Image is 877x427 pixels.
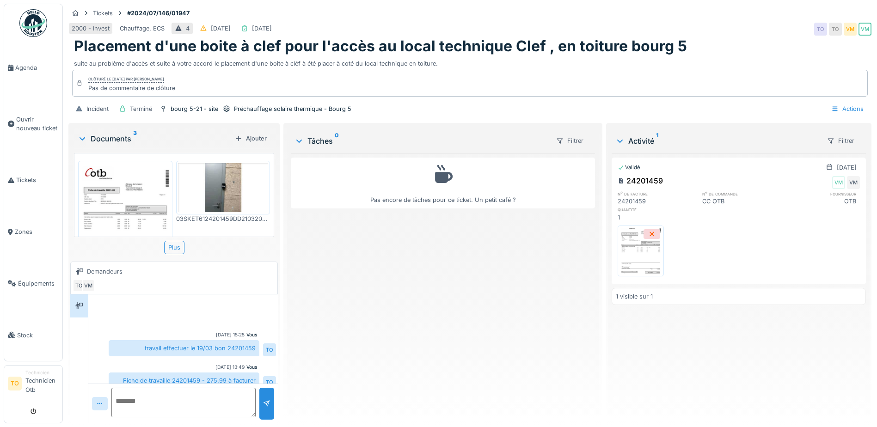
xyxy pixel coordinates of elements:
[88,84,175,92] div: Pas de commentaire de clôture
[844,23,857,36] div: VM
[8,377,22,390] li: TO
[234,104,351,113] div: Préchauffage solaire thermique - Bourg 5
[123,9,193,18] strong: #2024/07/146/01947
[109,372,259,389] div: Fiche de travaille 24201459 - 275.99 à facturer
[814,23,827,36] div: TO
[17,331,59,340] span: Stock
[246,364,258,371] div: Vous
[252,24,272,33] div: [DATE]
[16,176,59,184] span: Tickets
[25,369,59,398] li: Technicien Otb
[781,197,860,206] div: OTB
[82,279,95,292] div: VM
[15,227,59,236] span: Zones
[294,135,548,146] div: Tâches
[4,154,62,206] a: Tickets
[73,279,86,292] div: TO
[15,63,59,72] span: Agenda
[618,164,640,171] div: Validé
[4,257,62,309] a: Équipements
[4,309,62,361] a: Stock
[702,191,781,197] h6: n° de commande
[211,24,231,33] div: [DATE]
[4,206,62,258] a: Zones
[618,175,663,186] div: 24201459
[86,104,109,113] div: Incident
[656,135,658,146] sup: 1
[186,24,190,33] div: 4
[832,176,845,189] div: VM
[702,197,781,206] div: CC OTB
[4,42,62,94] a: Agenda
[109,340,259,356] div: travail effectuer le 19/03 bon 24201459
[246,331,258,338] div: Vous
[827,102,868,116] div: Actions
[620,228,662,274] img: x35wv8dxvikqdnov9av1j9vwilmm
[859,23,871,36] div: VM
[74,37,687,55] h1: Placement d'une boite à clef pour l'accès au local technique Clef , en toiture bourg 5
[618,197,696,206] div: 24201459
[87,267,123,276] div: Demandeurs
[176,214,270,223] div: 03SKET6124201459DD21032024.JPEG
[216,331,245,338] div: [DATE] 15:25
[133,133,137,144] sup: 3
[847,176,860,189] div: VM
[120,24,165,33] div: Chauffage, ECS
[335,135,339,146] sup: 0
[618,213,696,222] div: 1
[130,104,152,113] div: Terminé
[297,162,589,205] div: Pas encore de tâches pour ce ticket. Un petit café ?
[615,135,819,146] div: Activité
[88,76,164,83] div: Clôturé le [DATE] par [PERSON_NAME]
[231,132,270,145] div: Ajouter
[781,191,860,197] h6: fournisseur
[263,376,276,389] div: TO
[823,134,859,147] div: Filtrer
[618,207,696,213] h6: quantité
[74,55,866,68] div: suite au problème d'accès et suite à votre accord le placement d'une boite à cléf à été placer à ...
[215,364,245,371] div: [DATE] 13:49
[263,343,276,356] div: TO
[171,104,218,113] div: bourg 5-21 - site
[25,369,59,376] div: Technicien
[829,23,842,36] div: TO
[72,24,110,33] div: 2000 - Invest
[616,292,653,301] div: 1 visible sur 1
[552,134,588,147] div: Filtrer
[178,163,268,212] img: x3xtftz07x0prggycyn1dkmub9uk
[837,163,857,172] div: [DATE]
[18,279,59,288] span: Équipements
[164,241,184,254] div: Plus
[8,369,59,400] a: TO TechnicienTechnicien Otb
[78,133,231,144] div: Documents
[4,94,62,154] a: Ouvrir nouveau ticket
[16,115,59,133] span: Ouvrir nouveau ticket
[80,163,170,290] img: bt47f9l8v89gazpg00qnir36zwcg
[19,9,47,37] img: Badge_color-CXgf-gQk.svg
[618,191,696,197] h6: n° de facture
[93,9,113,18] div: Tickets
